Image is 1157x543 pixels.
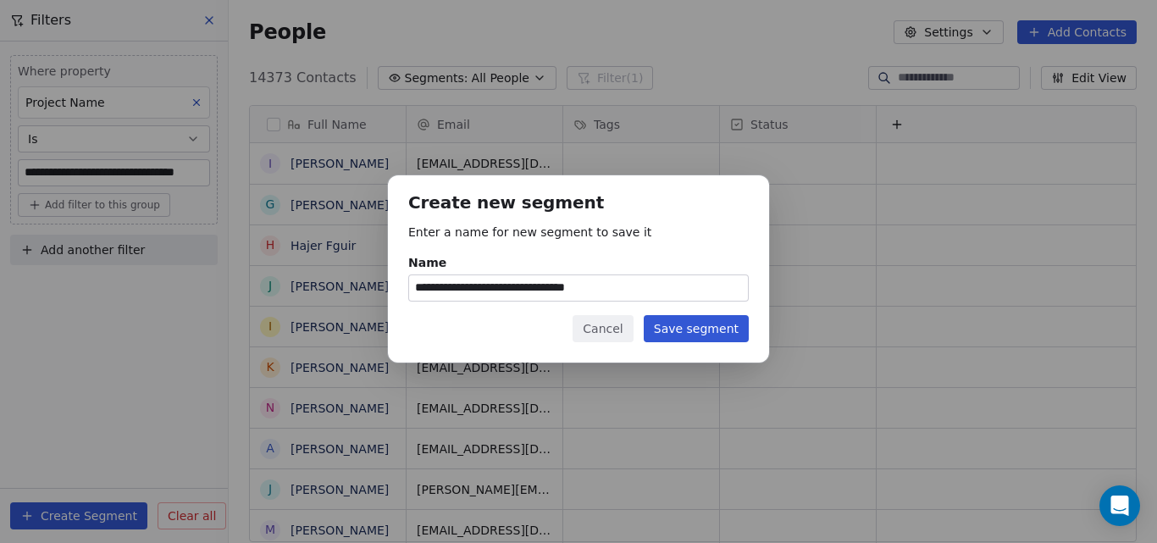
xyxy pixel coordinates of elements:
button: Cancel [573,315,633,342]
div: Name [408,254,749,271]
button: Save segment [644,315,749,342]
p: Enter a name for new segment to save it [408,224,749,241]
input: Name [409,275,748,301]
h1: Create new segment [408,196,749,213]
